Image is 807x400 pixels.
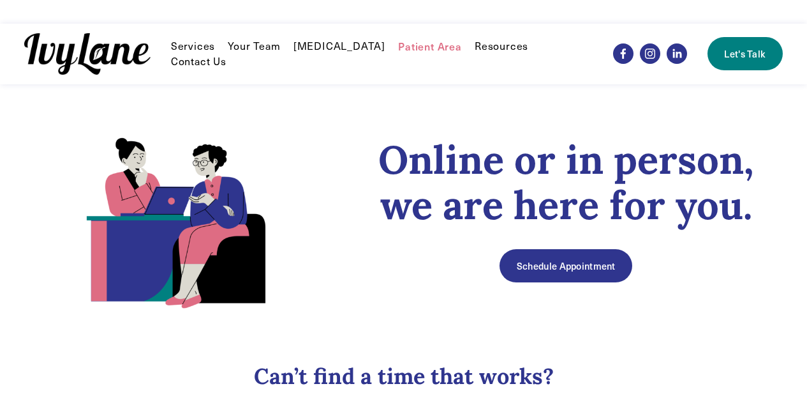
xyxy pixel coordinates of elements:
[24,33,151,75] img: Ivy Lane Counseling &mdash; Therapy that works for you
[293,38,385,54] a: [MEDICAL_DATA]
[24,363,783,390] h3: Can’t find a time that works?
[707,37,783,70] a: Let's Talk
[350,137,783,227] h1: Online or in person, we are here for you.
[500,249,632,282] a: Schedule Appointment
[640,43,660,64] a: Instagram
[228,38,280,54] a: Your Team
[171,40,215,53] span: Services
[171,38,215,54] a: folder dropdown
[398,38,462,54] a: Patient Area
[475,40,528,53] span: Resources
[171,54,226,69] a: Contact Us
[613,43,633,64] a: Facebook
[475,38,528,54] a: folder dropdown
[667,43,687,64] a: LinkedIn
